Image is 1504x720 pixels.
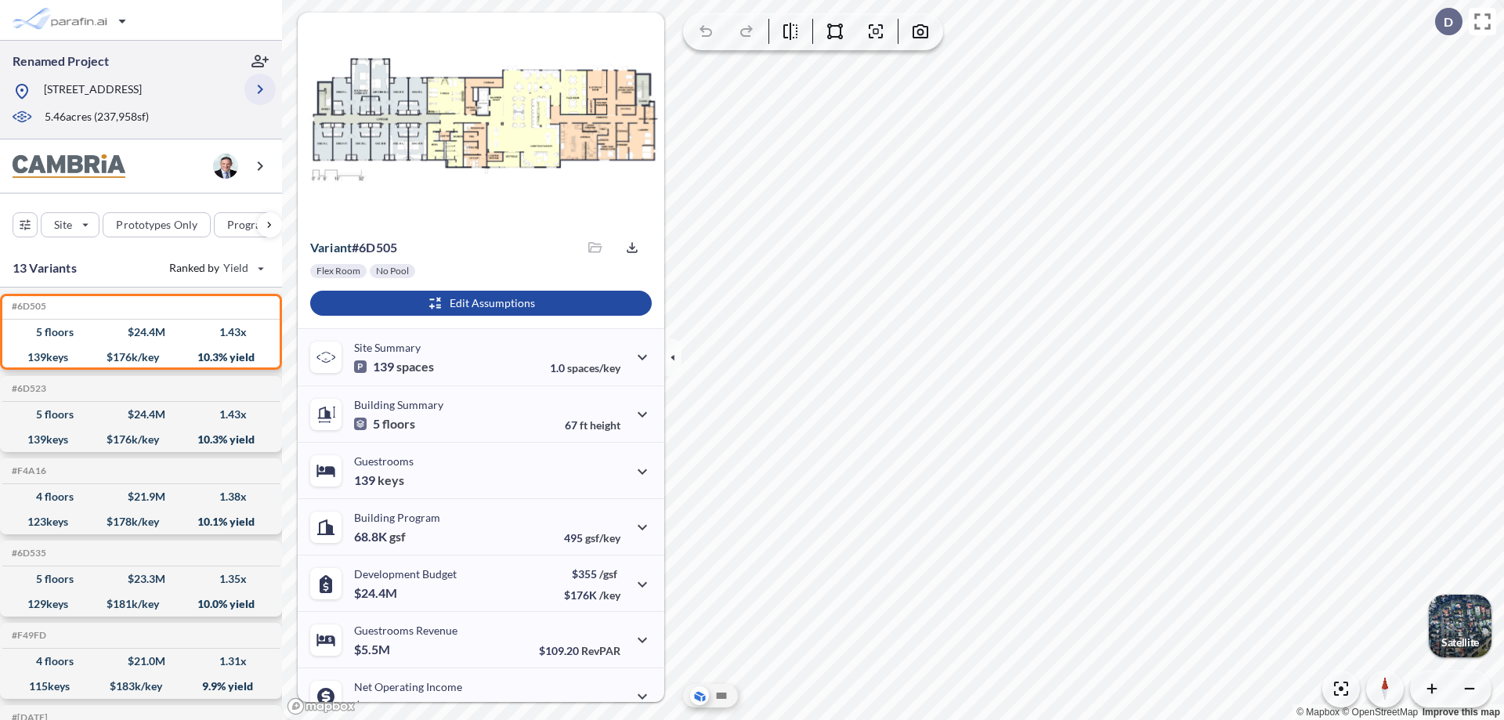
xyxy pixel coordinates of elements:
p: $2.5M [354,698,392,714]
p: 67 [565,418,620,432]
p: Site [54,217,72,233]
p: [STREET_ADDRESS] [44,81,142,101]
p: 5 [354,416,415,432]
p: Development Budget [354,567,457,581]
span: margin [586,700,620,714]
p: 495 [564,531,620,545]
img: BrandImage [13,154,125,179]
p: $355 [564,567,620,581]
a: Mapbox [1296,707,1339,718]
img: Switcher Image [1429,595,1491,657]
p: 13 Variants [13,259,77,277]
button: Ranked by Yield [157,255,274,280]
p: $109.20 [539,644,620,657]
p: Prototypes Only [116,217,197,233]
h5: Click to copy the code [9,465,46,476]
p: Flex Room [316,265,360,277]
p: $5.5M [354,642,392,657]
p: Edit Assumptions [450,295,535,311]
p: Renamed Project [13,52,109,70]
span: ft [580,418,587,432]
a: Mapbox homepage [287,697,356,715]
span: /key [599,588,620,602]
p: 5.46 acres ( 237,958 sf) [45,109,149,126]
button: Edit Assumptions [310,291,652,316]
span: /gsf [599,567,617,581]
p: Satellite [1441,636,1479,649]
p: $24.4M [354,585,399,601]
span: spaces/key [567,361,620,374]
p: 139 [354,359,434,374]
span: floors [382,416,415,432]
p: Program [227,217,271,233]
button: Program [214,212,298,237]
p: No Pool [376,265,409,277]
p: Guestrooms [354,454,414,468]
span: RevPAR [581,644,620,657]
p: $176K [564,588,620,602]
p: Guestrooms Revenue [354,624,457,637]
button: Site [41,212,99,237]
p: 139 [354,472,404,488]
span: gsf/key [585,531,620,545]
img: user logo [213,154,238,179]
h5: Click to copy the code [9,301,46,312]
a: OpenStreetMap [1342,707,1418,718]
p: Building Summary [354,398,443,411]
p: 68.8K [354,529,406,545]
button: Site Plan [712,686,731,705]
button: Prototypes Only [103,212,211,237]
p: # 6d505 [310,240,397,255]
p: 1.0 [550,361,620,374]
span: spaces [396,359,434,374]
h5: Click to copy the code [9,383,46,394]
a: Improve this map [1423,707,1500,718]
button: Switcher ImageSatellite [1429,595,1491,657]
span: Yield [223,260,249,276]
h5: Click to copy the code [9,630,46,641]
span: height [590,418,620,432]
p: Net Operating Income [354,680,462,693]
p: 45.0% [554,700,620,714]
p: Site Summary [354,341,421,354]
p: Building Program [354,511,440,524]
span: keys [378,472,404,488]
button: Aerial View [690,686,709,705]
h5: Click to copy the code [9,548,46,559]
span: gsf [389,529,406,545]
span: Variant [310,240,352,255]
p: D [1444,15,1453,29]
